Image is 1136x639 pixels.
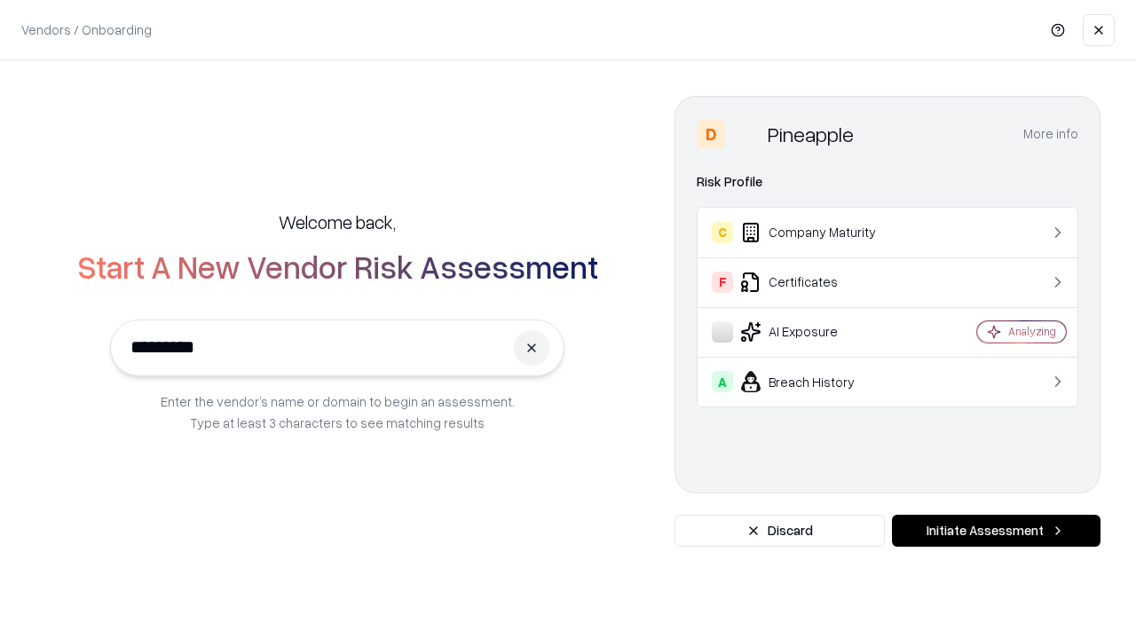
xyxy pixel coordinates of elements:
[892,515,1100,547] button: Initiate Assessment
[697,171,1078,193] div: Risk Profile
[161,390,515,433] p: Enter the vendor’s name or domain to begin an assessment. Type at least 3 characters to see match...
[712,371,733,392] div: A
[712,321,924,343] div: AI Exposure
[712,371,924,392] div: Breach History
[21,20,152,39] p: Vendors / Onboarding
[674,515,885,547] button: Discard
[697,120,725,148] div: D
[712,222,924,243] div: Company Maturity
[279,209,396,234] h5: Welcome back,
[77,248,598,284] h2: Start A New Vendor Risk Assessment
[1008,324,1056,339] div: Analyzing
[712,222,733,243] div: C
[712,272,733,293] div: F
[1023,118,1078,150] button: More info
[768,120,854,148] div: Pineapple
[712,272,924,293] div: Certificates
[732,120,761,148] img: Pineapple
